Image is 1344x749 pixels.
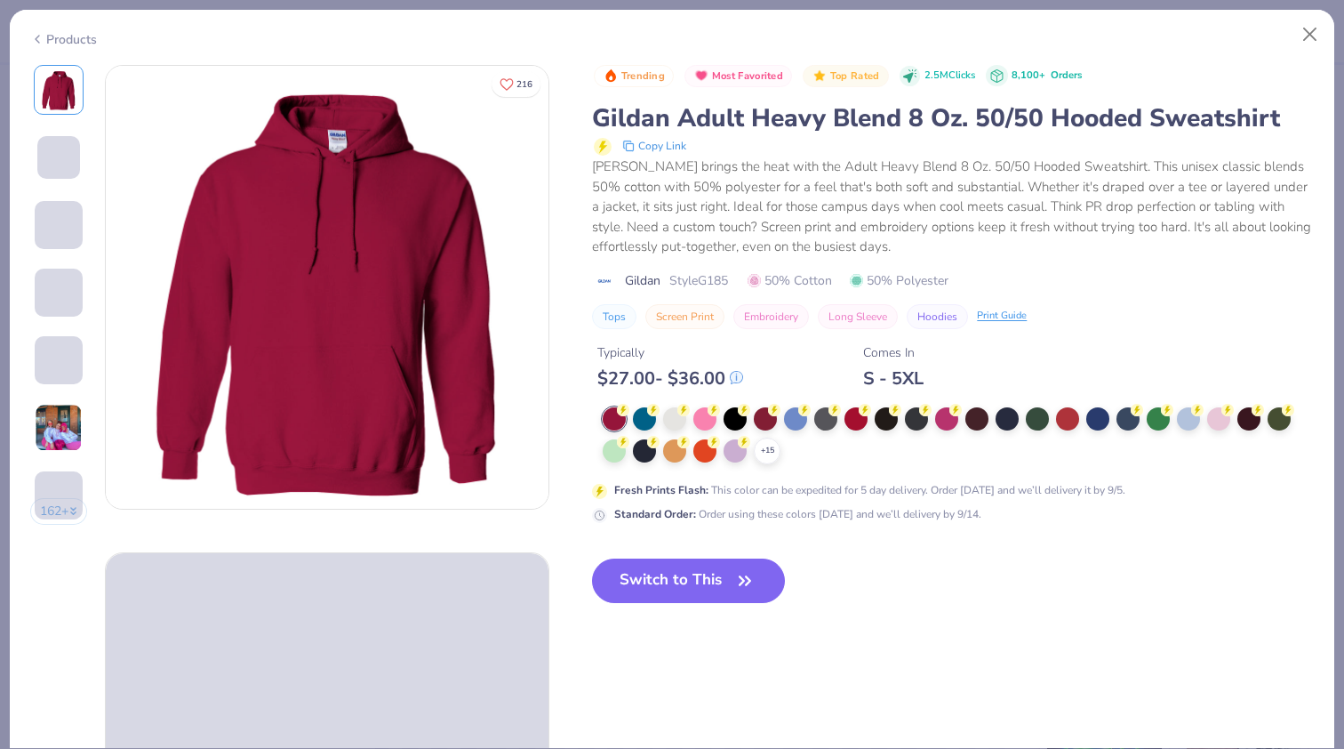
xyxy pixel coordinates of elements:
[35,519,37,568] img: User generated content
[614,506,981,522] div: Order using these colors [DATE] and we’ll delivery by 9/14.
[604,68,618,83] img: Trending sort
[35,317,37,365] img: User generated content
[30,498,88,525] button: 162+
[1051,68,1082,82] span: Orders
[35,404,83,452] img: User generated content
[621,71,665,81] span: Trending
[592,304,636,329] button: Tops
[614,483,708,497] strong: Fresh Prints Flash :
[645,304,724,329] button: Screen Print
[977,309,1027,324] div: Print Guide
[617,135,692,157] button: copy to clipboard
[516,80,532,89] span: 216
[863,367,924,390] div: S - 5XL
[712,71,783,81] span: Most Favorited
[684,65,792,88] button: Badge Button
[614,482,1125,498] div: This color can be expedited for 5 day delivery. Order [DATE] and we’ll delivery it by 9/5.
[761,445,774,457] span: + 15
[592,559,785,603] button: Switch to This
[850,271,948,290] span: 50% Polyester
[863,343,924,362] div: Comes In
[30,30,97,49] div: Products
[818,304,898,329] button: Long Sleeve
[924,68,975,84] span: 2.5M Clicks
[35,249,37,297] img: User generated content
[812,68,827,83] img: Top Rated sort
[597,343,743,362] div: Typically
[733,304,809,329] button: Embroidery
[830,71,880,81] span: Top Rated
[625,271,660,290] span: Gildan
[592,101,1314,135] div: Gildan Adult Heavy Blend 8 Oz. 50/50 Hooded Sweatshirt
[1293,18,1327,52] button: Close
[594,65,674,88] button: Badge Button
[37,68,80,111] img: Front
[592,157,1314,257] div: [PERSON_NAME] brings the heat with the Adult Heavy Blend 8 Oz. 50/50 Hooded Sweatshirt. This unis...
[614,507,696,521] strong: Standard Order :
[597,367,743,390] div: $ 27.00 - $ 36.00
[803,65,888,88] button: Badge Button
[669,271,728,290] span: Style G185
[35,384,37,432] img: User generated content
[592,274,616,288] img: brand logo
[1012,68,1082,84] div: 8,100+
[106,66,548,509] img: Front
[492,71,540,97] button: Like
[907,304,968,329] button: Hoodies
[694,68,708,83] img: Most Favorited sort
[748,271,832,290] span: 50% Cotton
